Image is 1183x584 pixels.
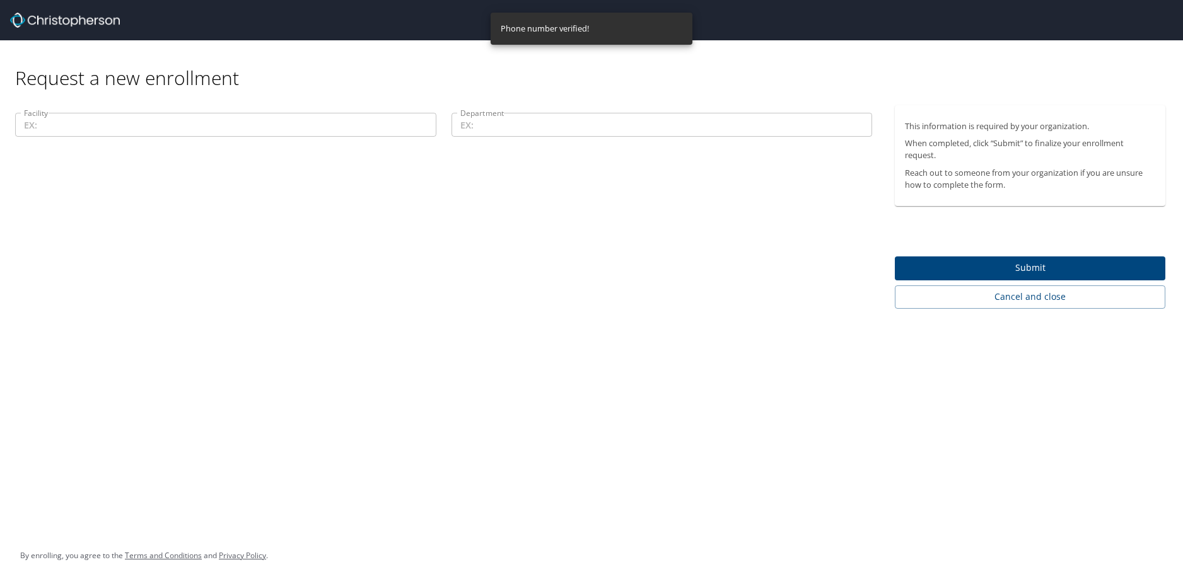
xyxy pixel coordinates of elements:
p: This information is required by your organization. [905,120,1155,132]
div: Request a new enrollment [15,40,1175,90]
p: When completed, click “Submit” to finalize your enrollment request. [905,137,1155,161]
input: EX: [15,113,436,137]
button: Submit [895,256,1165,281]
input: EX: [452,113,873,137]
button: Cancel and close [895,285,1165,309]
div: By enrolling, you agree to the and . [20,540,268,571]
span: Cancel and close [905,289,1155,305]
p: Reach out to someone from your organization if you are unsure how to complete the form. [905,167,1155,191]
a: Terms and Conditions [125,550,202,561]
a: Privacy Policy [219,550,266,561]
span: Submit [905,260,1155,276]
div: Phone number verified! [501,16,589,41]
img: cbt logo [10,13,120,28]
